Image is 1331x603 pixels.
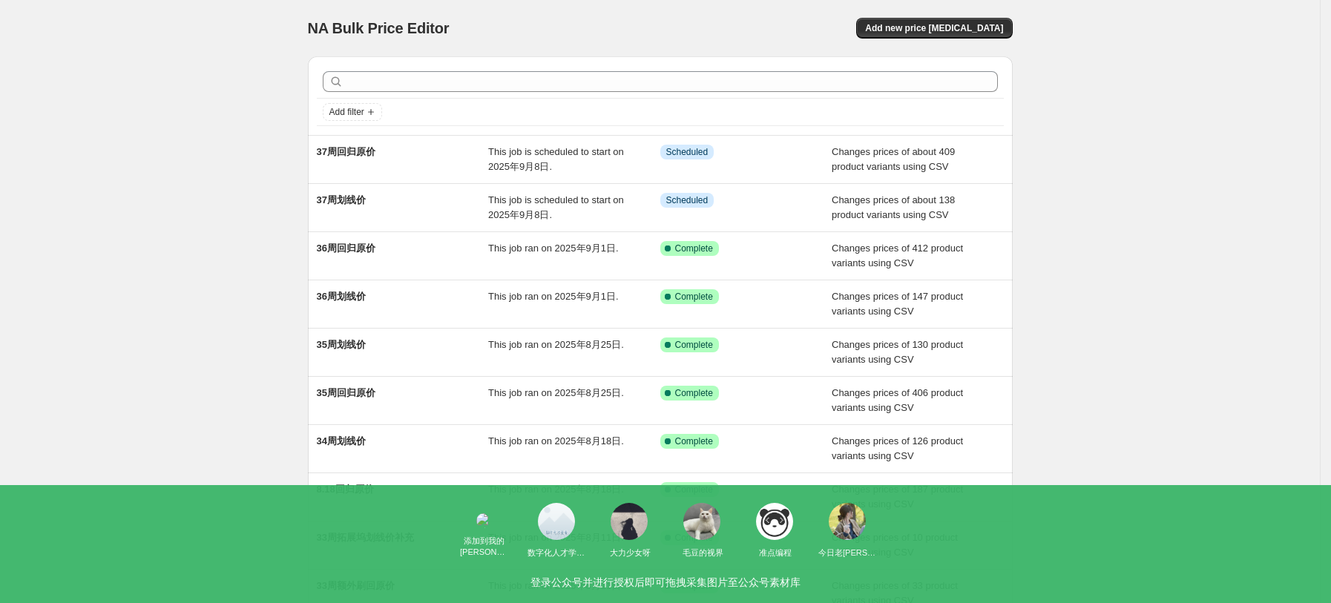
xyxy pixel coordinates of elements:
[317,146,375,157] span: 37周回归原价
[317,243,375,254] span: 36周回归原价
[675,339,713,351] span: Complete
[675,484,713,495] span: Complete
[323,103,382,121] button: Add filter
[832,194,955,220] span: Changes prices of about 138 product variants using CSV
[675,387,713,399] span: Complete
[832,387,963,413] span: Changes prices of 406 product variants using CSV
[488,339,624,350] span: This job ran on 2025年8月25日.
[856,18,1012,39] button: Add new price [MEDICAL_DATA]
[666,146,709,158] span: Scheduled
[832,435,963,461] span: Changes prices of 126 product variants using CSV
[832,339,963,365] span: Changes prices of 130 product variants using CSV
[488,387,624,398] span: This job ran on 2025年8月25日.
[488,435,624,447] span: This job ran on 2025年8月18日.
[317,435,366,447] span: 34周划线价
[675,243,713,254] span: Complete
[675,291,713,303] span: Complete
[317,339,366,350] span: 35周划线价
[832,243,963,268] span: Changes prices of 412 product variants using CSV
[488,484,624,495] span: This job ran on 2025年8月18日.
[675,435,713,447] span: Complete
[832,484,963,510] span: Changes prices of 187 product variants using CSV
[666,194,709,206] span: Scheduled
[488,194,624,220] span: This job is scheduled to start on 2025年9月8日.
[488,146,624,172] span: This job is scheduled to start on 2025年9月8日.
[317,387,375,398] span: 35周回归原价
[832,146,955,172] span: Changes prices of about 409 product variants using CSV
[317,484,374,495] span: 8.18回归原价
[832,291,963,317] span: Changes prices of 147 product variants using CSV
[317,194,366,205] span: 37周划线价
[488,243,619,254] span: This job ran on 2025年9月1日.
[329,106,364,118] span: Add filter
[308,20,450,36] span: NA Bulk Price Editor
[317,291,366,302] span: 36周划线价
[488,291,619,302] span: This job ran on 2025年9月1日.
[865,22,1003,34] span: Add new price [MEDICAL_DATA]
